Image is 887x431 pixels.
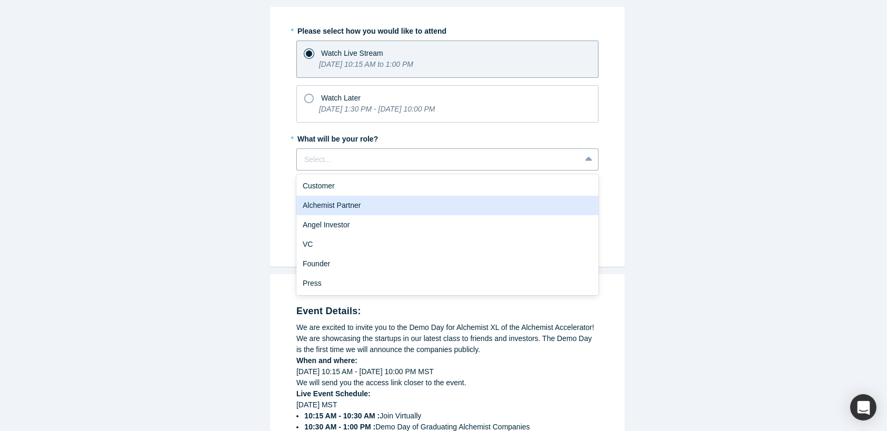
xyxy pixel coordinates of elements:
[296,322,599,333] div: We are excited to invite you to the Demo Day for Alchemist XL of the Alchemist Accelerator!
[296,356,357,365] strong: When and where:
[296,377,599,388] div: We will send you the access link closer to the event.
[296,130,599,145] label: What will be your role?
[304,423,375,431] strong: 10:30 AM - 1:00 PM :
[296,389,371,398] strong: Live Event Schedule:
[296,22,599,37] label: Please select how you would like to attend
[296,196,599,215] div: Alchemist Partner
[296,215,599,235] div: Angel Investor
[304,412,380,420] strong: 10:15 AM - 10:30 AM :
[304,410,599,422] li: Join Virtually
[296,333,599,355] div: We are showcasing the startups in our latest class to friends and investors. The Demo Day is the ...
[296,366,599,377] div: [DATE] 10:15 AM - [DATE] 10:00 PM MST
[319,105,435,113] i: [DATE] 1:30 PM - [DATE] 10:00 PM
[296,254,599,274] div: Founder
[296,274,599,293] div: Press
[296,235,599,254] div: VC
[296,176,599,196] div: Customer
[296,306,361,316] strong: Event Details:
[319,60,413,68] i: [DATE] 10:15 AM to 1:00 PM
[321,49,383,57] span: Watch Live Stream
[321,94,361,102] span: Watch Later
